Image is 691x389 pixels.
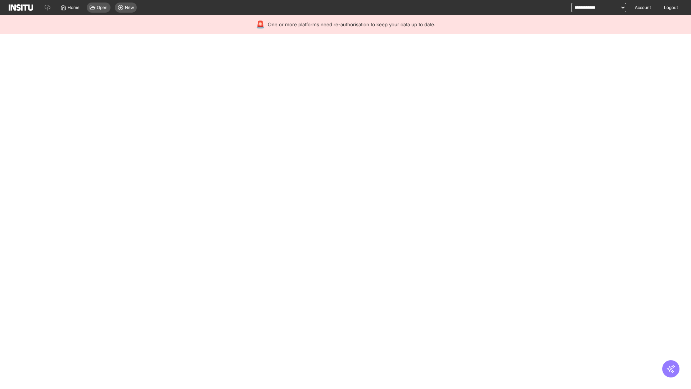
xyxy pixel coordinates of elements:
[268,21,435,28] span: One or more platforms need re-authorisation to keep your data up to date.
[256,19,265,30] div: 🚨
[68,5,80,10] span: Home
[97,5,108,10] span: Open
[9,4,33,11] img: Logo
[125,5,134,10] span: New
